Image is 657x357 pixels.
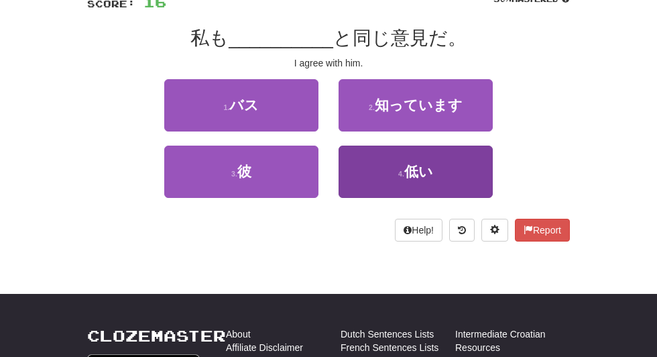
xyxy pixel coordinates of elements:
[395,219,442,242] button: Help!
[375,97,463,113] span: 知っています
[455,327,570,354] a: Intermediate Croatian Resources
[404,164,433,179] span: 低い
[190,28,229,48] span: 私も
[229,28,333,48] span: __________
[449,219,475,242] button: Round history (alt+y)
[398,170,404,178] small: 4 .
[87,327,226,344] a: Clozemaster
[369,103,375,111] small: 2 .
[237,164,251,179] span: 彼
[339,146,493,198] button: 4.低い
[515,219,570,242] button: Report
[339,79,493,132] button: 2.知っています
[231,170,237,178] small: 3 .
[341,341,438,354] a: French Sentences Lists
[164,79,318,132] button: 1.バス
[229,97,259,113] span: バス
[226,327,251,341] a: About
[333,28,467,48] span: と同じ意見だ。
[164,146,318,198] button: 3.彼
[226,341,303,354] a: Affiliate Disclaimer
[224,103,230,111] small: 1 .
[87,56,570,70] div: I agree with him.
[341,327,434,341] a: Dutch Sentences Lists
